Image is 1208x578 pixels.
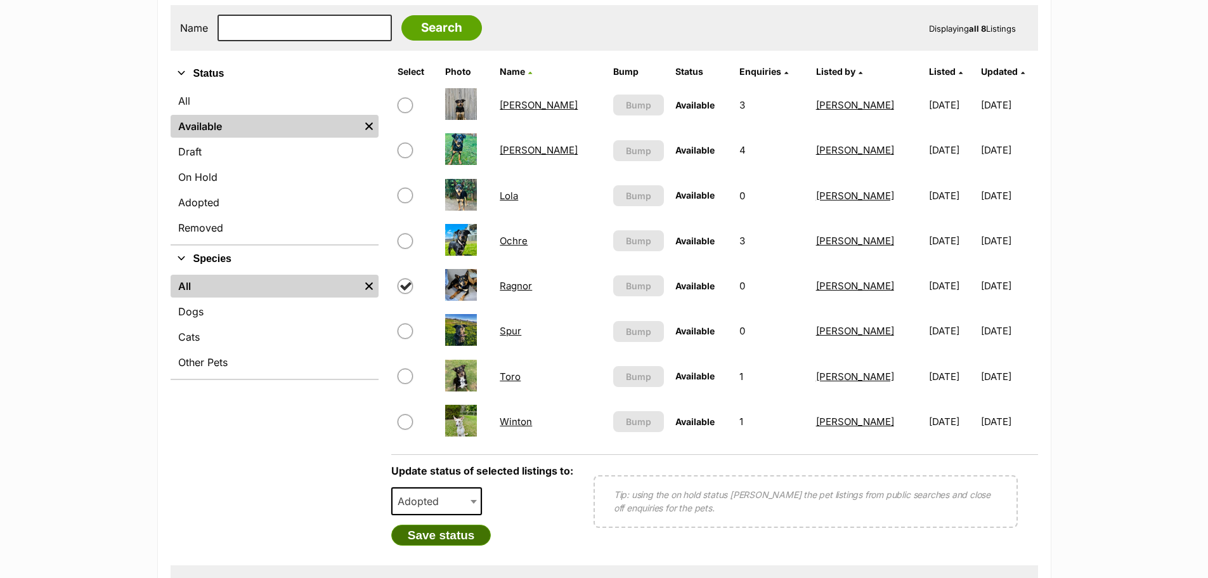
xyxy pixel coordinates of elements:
span: Bump [626,415,651,428]
td: 1 [734,400,809,443]
label: Name [180,22,208,34]
span: Displaying Listings [929,23,1016,34]
a: Name [500,66,532,77]
td: [DATE] [924,128,980,172]
td: [DATE] [981,400,1037,443]
a: Available [171,115,360,138]
span: Bump [626,234,651,247]
span: Bump [626,98,651,112]
span: Bump [626,279,651,292]
button: Bump [613,275,665,296]
span: Available [675,190,715,200]
a: [PERSON_NAME] [816,325,894,337]
a: On Hold [171,166,379,188]
a: Adopted [171,191,379,214]
a: Cats [171,325,379,348]
a: [PERSON_NAME] [500,144,578,156]
span: Name [500,66,525,77]
button: Status [171,65,379,82]
a: Listed by [816,66,862,77]
span: Available [675,325,715,336]
a: Dogs [171,300,379,323]
span: Available [675,280,715,291]
td: 3 [734,219,809,263]
span: translation missing: en.admin.listings.index.attributes.enquiries [739,66,781,77]
div: Species [171,272,379,379]
td: [DATE] [981,128,1037,172]
td: 0 [734,264,809,308]
label: Update status of selected listings to: [391,464,573,477]
button: Bump [613,411,665,432]
td: [DATE] [924,309,980,353]
a: Remove filter [360,275,379,298]
button: Bump [613,321,665,342]
button: Bump [613,140,665,161]
span: Available [675,100,715,110]
td: 1 [734,355,809,398]
a: Lola [500,190,518,202]
div: Status [171,87,379,244]
button: Bump [613,366,665,387]
a: All [171,275,360,298]
td: 4 [734,128,809,172]
td: [DATE] [981,309,1037,353]
a: [PERSON_NAME] [500,99,578,111]
td: [DATE] [981,174,1037,218]
span: Bump [626,370,651,383]
a: Updated [981,66,1025,77]
button: Bump [613,230,665,251]
button: Save status [391,525,491,546]
span: Available [675,416,715,427]
td: [DATE] [924,400,980,443]
td: [DATE] [981,219,1037,263]
a: Remove filter [360,115,379,138]
a: Draft [171,140,379,163]
a: [PERSON_NAME] [816,144,894,156]
a: Spur [500,325,521,337]
button: Bump [613,185,665,206]
span: Available [675,145,715,155]
button: Species [171,251,379,267]
a: [PERSON_NAME] [816,190,894,202]
span: Adopted [393,492,451,510]
span: Listed [929,66,956,77]
a: Enquiries [739,66,788,77]
a: [PERSON_NAME] [816,235,894,247]
td: 3 [734,83,809,127]
td: [DATE] [924,83,980,127]
span: Bump [626,189,651,202]
td: [DATE] [924,264,980,308]
a: [PERSON_NAME] [816,280,894,292]
th: Photo [440,62,493,82]
span: Available [675,371,715,381]
td: 0 [734,174,809,218]
td: [DATE] [981,264,1037,308]
td: [DATE] [924,174,980,218]
td: [DATE] [924,355,980,398]
a: Winton [500,416,532,428]
th: Status [670,62,733,82]
a: Ochre [500,235,528,247]
span: Bump [626,144,651,157]
span: Bump [626,325,651,338]
th: Bump [608,62,670,82]
a: Toro [500,371,521,383]
span: Updated [981,66,1018,77]
td: 0 [734,309,809,353]
span: Adopted [391,487,483,515]
strong: all 8 [969,23,986,34]
a: [PERSON_NAME] [816,99,894,111]
td: [DATE] [981,83,1037,127]
td: [DATE] [924,219,980,263]
a: [PERSON_NAME] [816,371,894,383]
a: [PERSON_NAME] [816,416,894,428]
a: Ragnor [500,280,532,292]
span: Listed by [816,66,855,77]
a: Listed [929,66,963,77]
span: Available [675,235,715,246]
a: Removed [171,216,379,239]
button: Bump [613,95,665,115]
a: Other Pets [171,351,379,374]
a: All [171,89,379,112]
p: Tip: using the on hold status [PERSON_NAME] the pet listings from public searches and close off e... [614,488,997,515]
